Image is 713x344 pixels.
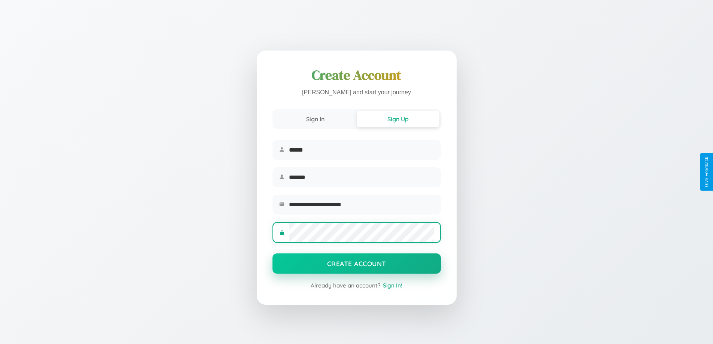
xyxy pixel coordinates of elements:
[357,111,439,127] button: Sign Up
[272,66,441,84] h1: Create Account
[383,282,402,289] span: Sign In!
[272,87,441,98] p: [PERSON_NAME] and start your journey
[274,111,357,127] button: Sign In
[704,157,709,187] div: Give Feedback
[272,282,441,289] div: Already have an account?
[272,253,441,274] button: Create Account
